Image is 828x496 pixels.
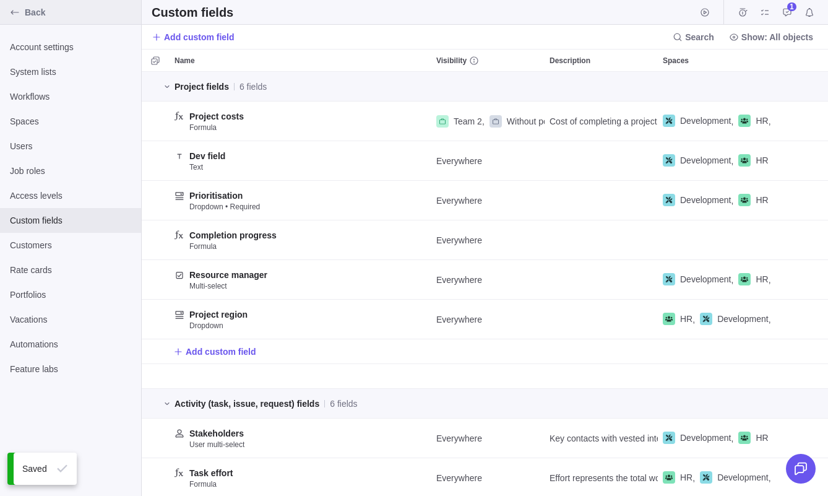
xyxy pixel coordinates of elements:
[545,102,658,141] div: Description
[189,229,277,241] span: Completion progress
[189,467,233,479] span: Task effort
[756,115,768,127] span: HR
[147,52,164,69] span: Selection mode
[10,90,131,103] span: Workflows
[658,181,771,220] div: Development, HR
[431,102,545,141] div: Visibility
[431,260,545,299] div: Everywhere
[663,432,733,445] div: ,
[668,28,719,46] span: Search
[189,110,244,123] span: Project сosts
[170,419,431,458] div: Name
[436,155,482,167] span: Everywhere
[10,363,131,375] span: Feature labs
[142,339,828,364] div: Add New
[10,165,131,177] span: Job roles
[10,214,131,227] span: Custom fields
[189,440,244,450] span: User multi-select
[658,141,771,180] div: Development, HR
[173,343,256,360] span: Add custom field
[658,141,771,181] div: Spaces
[658,260,771,299] div: Development, HR, M7
[431,300,545,339] div: Visibility
[680,194,731,206] span: Development
[700,471,770,484] div: ,
[186,346,256,358] span: Add custom field
[756,4,774,21] span: My assignments
[756,194,768,206] span: HR
[663,471,695,484] div: ,
[170,364,431,389] div: Name
[10,289,131,301] span: Portfolios
[700,313,770,326] div: ,
[330,398,357,410] span: 6 fields
[696,4,714,21] span: Start timer
[170,260,431,300] div: Name
[22,463,57,475] span: Saved
[431,419,545,458] div: Visibility
[545,102,658,141] div: Cost of completing a project given the amount of work that is still left to be completed.
[10,41,131,53] span: Account settings
[175,54,195,67] span: Name
[189,427,244,440] span: Stakeholders
[10,140,131,152] span: Users
[545,364,658,389] div: Description
[170,300,431,339] div: Name
[756,9,774,19] a: My assignments
[801,4,818,21] span: Notifications
[724,28,818,46] span: Show: All objects
[545,300,658,339] div: Description
[10,313,131,326] span: Vacations
[189,162,203,172] span: Text
[189,269,267,281] span: Resource manager
[658,419,771,458] div: Development, HR
[545,141,658,181] div: Description
[436,274,482,286] span: Everywhere
[545,181,658,220] div: Description
[658,220,771,260] div: Spaces
[431,419,545,458] div: Everywhere
[738,115,770,128] div: ,
[189,189,243,202] span: Prioritisation
[658,419,771,458] div: Spaces
[685,31,714,43] span: Search
[658,300,771,339] div: Spaces
[658,102,771,141] div: Spaces
[152,28,235,46] span: Add custom field
[170,50,431,71] div: Name
[436,313,482,326] span: Everywhere
[189,241,217,251] span: Formula
[189,308,248,321] span: Project region
[431,50,545,71] div: Visibility
[431,181,545,220] div: Everywhere
[436,432,482,445] span: Everywhere
[545,419,658,458] div: Key contacts with vested interest in the project.
[10,115,131,128] span: Spaces
[680,154,731,167] span: Development
[175,80,229,93] span: Project fields
[152,4,233,21] h2: Custom fields
[189,150,225,162] span: Dev field
[680,273,731,285] span: Development
[680,471,692,484] span: HR
[545,260,658,300] div: Description
[658,364,771,389] div: Spaces
[545,419,658,458] div: Description
[663,115,733,128] div: ,
[545,50,658,71] div: Description
[550,54,590,67] span: Description
[658,260,771,300] div: Spaces
[170,141,431,181] div: Name
[680,115,731,127] span: Development
[436,234,482,246] span: Everywhere
[170,181,431,220] div: Name
[550,432,658,445] span: Key contacts with vested interest in the project.
[658,300,771,339] div: HR, Development, M7
[717,313,769,325] span: Development
[431,300,545,339] div: Everywhere
[801,9,818,19] a: Notifications
[778,9,796,19] a: Approval requests
[189,281,227,291] span: Multi-select
[189,123,217,133] span: Formula
[680,313,692,325] span: HR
